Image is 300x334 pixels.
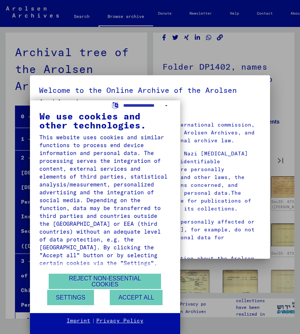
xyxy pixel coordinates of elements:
button: Accept all [110,290,163,305]
a: Privacy Policy [96,317,143,325]
button: Reject non-essential cookies [49,274,161,289]
a: Imprint [67,317,90,325]
div: We use cookies and other technologies. [39,112,171,130]
button: Settings [47,290,94,305]
div: This website uses cookies and similar functions to process end device information and personal da... [39,133,171,306]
